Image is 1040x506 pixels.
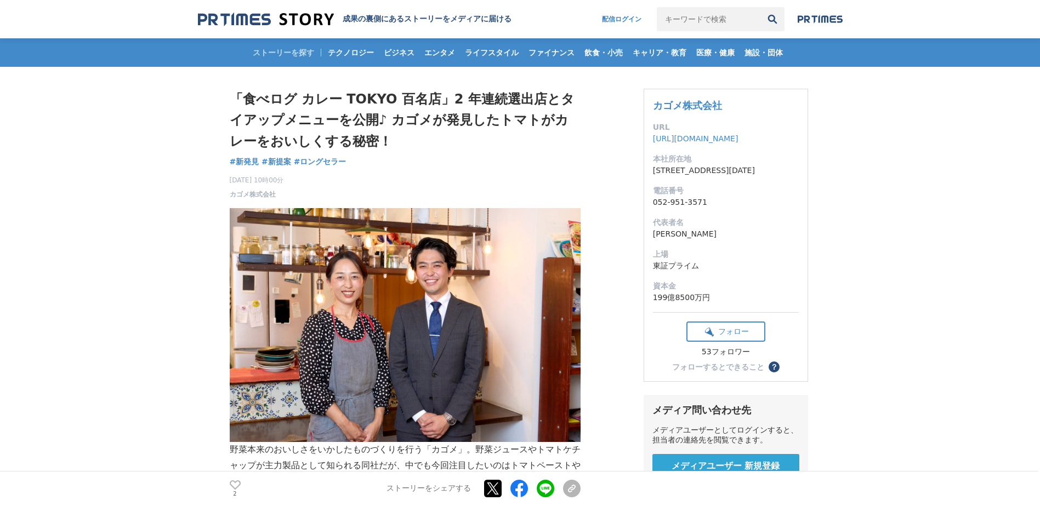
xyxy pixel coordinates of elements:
[524,38,579,67] a: ファイナンス
[653,217,799,228] dt: 代表者名
[652,454,799,488] a: メディアユーザー 新規登録 無料
[198,12,512,27] a: 成果の裏側にあるストーリーをメディアに届ける 成果の裏側にあるストーリーをメディアに届ける
[580,48,627,58] span: 飲食・小売
[653,292,799,303] dd: 199億8500万円
[628,48,691,58] span: キャリア・教育
[387,484,471,494] p: ストーリーをシェアする
[653,228,799,240] dd: [PERSON_NAME]
[262,156,291,168] a: #新提案
[653,122,799,133] dt: URL
[461,38,523,67] a: ライフスタイル
[653,165,799,176] dd: [STREET_ADDRESS][DATE]
[323,38,378,67] a: テクノロジー
[323,48,378,58] span: テクノロジー
[686,347,765,357] div: 53フォロワー
[740,38,787,67] a: 施設・団体
[653,134,738,143] a: [URL][DOMAIN_NAME]
[652,426,799,445] div: メディアユーザーとしてログインすると、担当者の連絡先を閲覧できます。
[262,157,291,166] span: #新提案
[692,48,739,58] span: 医療・健康
[230,89,581,152] h1: 「食べログ カレー TOKYO 百名店」2 年連続選出店とタイアップメニューを公開♪ カゴメが発見したトマトがカレーをおいしくする秘密！
[591,7,652,31] a: 配信ログイン
[692,38,739,67] a: 医療・健康
[760,7,785,31] button: 検索
[653,185,799,197] dt: 電話番号
[628,38,691,67] a: キャリア・教育
[294,157,346,166] span: #ロングセラー
[652,404,799,417] div: メディア問い合わせ先
[198,12,334,27] img: 成果の裏側にあるストーリーをメディアに届ける
[653,249,799,260] dt: 上場
[420,38,459,67] a: エンタメ
[230,208,581,489] p: 野菜本来のおいしさをいかしたものづくりを行う「カゴメ」。野菜ジュースやトマトケチャップが主力製品として知られる同社だが、中でも今回注目したいのはトマトペーストやトマトソースなどのトマト調味料だ。
[379,48,419,58] span: ビジネス
[653,197,799,208] dd: 052-951-3571
[580,38,627,67] a: 飲食・小売
[653,260,799,272] dd: 東証プライム
[769,361,780,372] button: ？
[653,100,722,111] a: カゴメ株式会社
[230,208,581,442] img: thumbnail_2bfc6590-66ee-11f0-9459-81af89fc748f.jpg
[672,461,780,472] span: メディアユーザー 新規登録
[420,48,459,58] span: エンタメ
[230,175,284,185] span: [DATE] 10時00分
[686,321,765,342] button: フォロー
[230,157,259,166] span: #新発見
[461,48,523,58] span: ライフスタイル
[657,7,760,31] input: キーワードで検索
[230,189,276,199] a: カゴメ株式会社
[672,363,764,371] div: フォローするとできること
[740,48,787,58] span: 施設・団体
[343,14,512,24] h2: 成果の裏側にあるストーリーをメディアに届ける
[770,363,778,371] span: ？
[653,153,799,165] dt: 本社所在地
[294,156,346,168] a: #ロングセラー
[524,48,579,58] span: ファイナンス
[653,280,799,292] dt: 資本金
[230,491,241,497] p: 2
[379,38,419,67] a: ビジネス
[230,156,259,168] a: #新発見
[798,15,843,24] img: prtimes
